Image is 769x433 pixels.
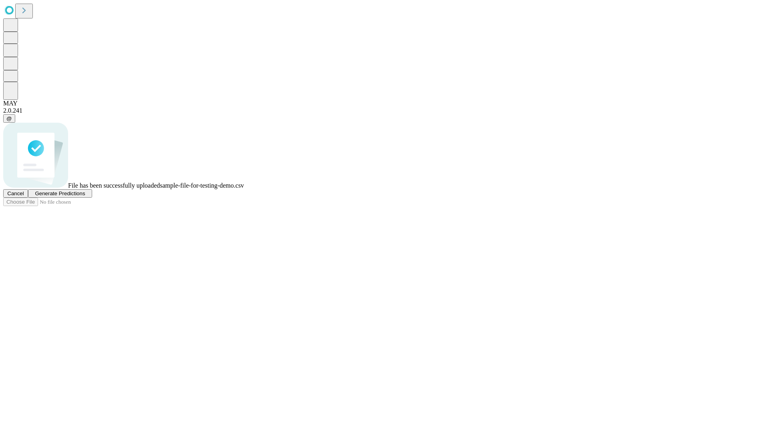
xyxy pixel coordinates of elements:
button: @ [3,114,15,123]
button: Generate Predictions [28,189,92,198]
span: @ [6,115,12,121]
span: Cancel [7,190,24,196]
span: sample-file-for-testing-demo.csv [160,182,244,189]
button: Cancel [3,189,28,198]
span: File has been successfully uploaded [68,182,160,189]
div: 2.0.241 [3,107,766,114]
div: MAY [3,100,766,107]
span: Generate Predictions [35,190,85,196]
